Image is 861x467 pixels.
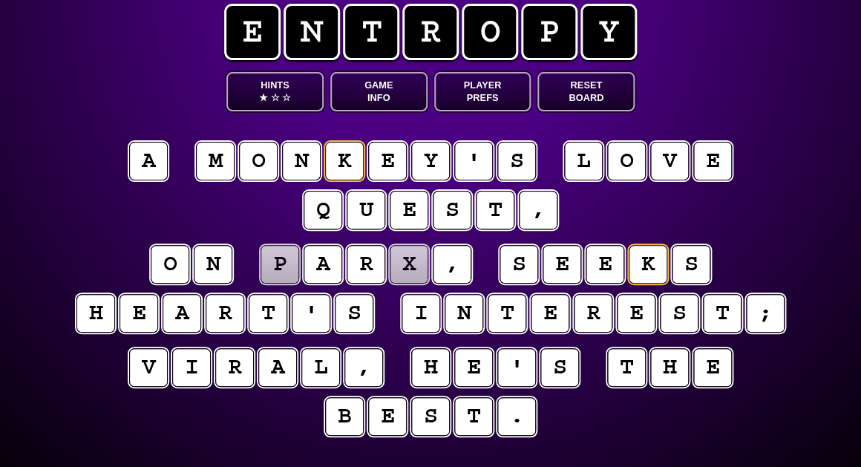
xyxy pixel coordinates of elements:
puzzle-tile: s [432,190,471,229]
puzzle-tile: o [238,141,278,180]
puzzle-tile: a [162,293,201,333]
puzzle-tile: u [346,190,385,229]
puzzle-tile: e [389,190,428,229]
puzzle-tile: r [346,245,385,284]
puzzle-tile: x [389,245,428,284]
puzzle-tile: s [497,141,536,180]
puzzle-tile: , [518,190,557,229]
button: PlayerPrefs [434,72,531,111]
puzzle-tile: n [444,293,483,333]
puzzle-tile: l [563,141,603,180]
puzzle-tile: m [195,141,235,180]
button: Hints★ ☆ ☆ [226,72,324,111]
puzzle-tile: e [454,348,493,388]
puzzle-tile: t [454,396,493,436]
puzzle-tile: r [215,348,254,388]
button: ResetBoard [537,72,635,111]
puzzle-tile: e [585,245,624,284]
puzzle-tile: o [150,245,189,284]
span: n [284,4,340,60]
puzzle-tile: h [410,348,450,388]
puzzle-tile: , [344,348,383,388]
puzzle-tile: ; [745,293,785,333]
puzzle-tile: r [573,293,612,333]
puzzle-tile: i [401,293,440,333]
puzzle-tile: h [76,293,115,333]
span: t [343,4,399,60]
puzzle-tile: s [410,396,450,436]
puzzle-tile: s [499,245,538,284]
puzzle-tile: ' [454,141,493,180]
puzzle-tile: ' [497,348,536,388]
button: GameInfo [330,72,428,111]
puzzle-tile: n [281,141,321,180]
puzzle-tile: s [334,293,373,333]
puzzle-tile: h [649,348,689,388]
span: ☆ [270,91,279,104]
puzzle-tile: a [128,141,168,180]
puzzle-tile: q [303,190,342,229]
puzzle-tile: t [606,348,646,388]
puzzle-tile: a [258,348,297,388]
puzzle-tile: , [432,245,471,284]
puzzle-tile: t [487,293,526,333]
puzzle-tile: v [649,141,689,180]
puzzle-tile: i [171,348,211,388]
puzzle-tile: o [606,141,646,180]
puzzle-tile: e [119,293,158,333]
puzzle-tile: e [530,293,569,333]
puzzle-tile: t [702,293,741,333]
puzzle-tile: t [475,190,514,229]
span: r [402,4,459,60]
puzzle-tile: l [301,348,340,388]
span: ★ [259,91,268,104]
puzzle-tile: s [540,348,579,388]
puzzle-tile: p [260,245,299,284]
puzzle-tile: n [193,245,232,284]
puzzle-tile: t [248,293,287,333]
puzzle-tile: e [367,141,407,180]
span: e [224,4,281,60]
puzzle-tile: s [671,245,710,284]
puzzle-tile: ' [291,293,330,333]
span: y [580,4,637,60]
puzzle-tile: e [616,293,655,333]
puzzle-tile: r [205,293,244,333]
puzzle-tile: . [497,396,536,436]
puzzle-tile: a [303,245,342,284]
span: o [462,4,518,60]
puzzle-tile: e [367,396,407,436]
puzzle-tile: s [659,293,698,333]
puzzle-tile: e [693,348,732,388]
puzzle-tile: b [324,396,364,436]
puzzle-tile: e [542,245,581,284]
puzzle-tile: v [128,348,168,388]
puzzle-tile: y [410,141,450,180]
span: ☆ [282,91,291,104]
span: p [521,4,577,60]
puzzle-tile: e [693,141,732,180]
